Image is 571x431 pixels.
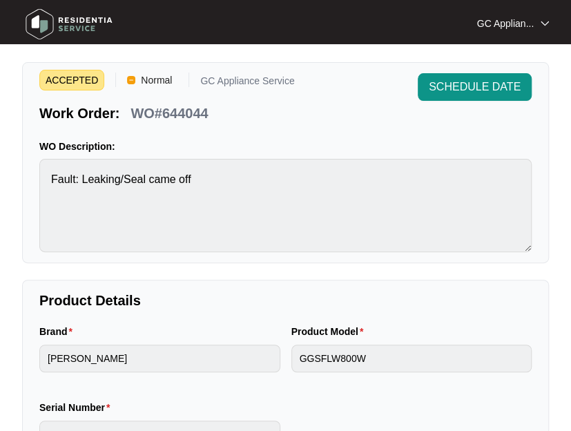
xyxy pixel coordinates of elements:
[127,76,135,84] img: Vercel Logo
[39,325,78,338] label: Brand
[291,325,369,338] label: Product Model
[477,17,534,30] p: GC Applian...
[39,140,532,153] p: WO Description:
[39,345,280,372] input: Brand
[541,20,549,27] img: dropdown arrow
[21,3,117,45] img: residentia service logo
[39,104,119,123] p: Work Order:
[200,76,294,90] p: GC Appliance Service
[135,70,177,90] span: Normal
[429,79,521,95] span: SCHEDULE DATE
[39,159,532,252] textarea: Fault: Leaking/Seal came off
[39,70,104,90] span: ACCEPTED
[39,291,532,310] p: Product Details
[39,401,115,414] label: Serial Number
[130,104,208,123] p: WO#644044
[291,345,532,372] input: Product Model
[418,73,532,101] button: SCHEDULE DATE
